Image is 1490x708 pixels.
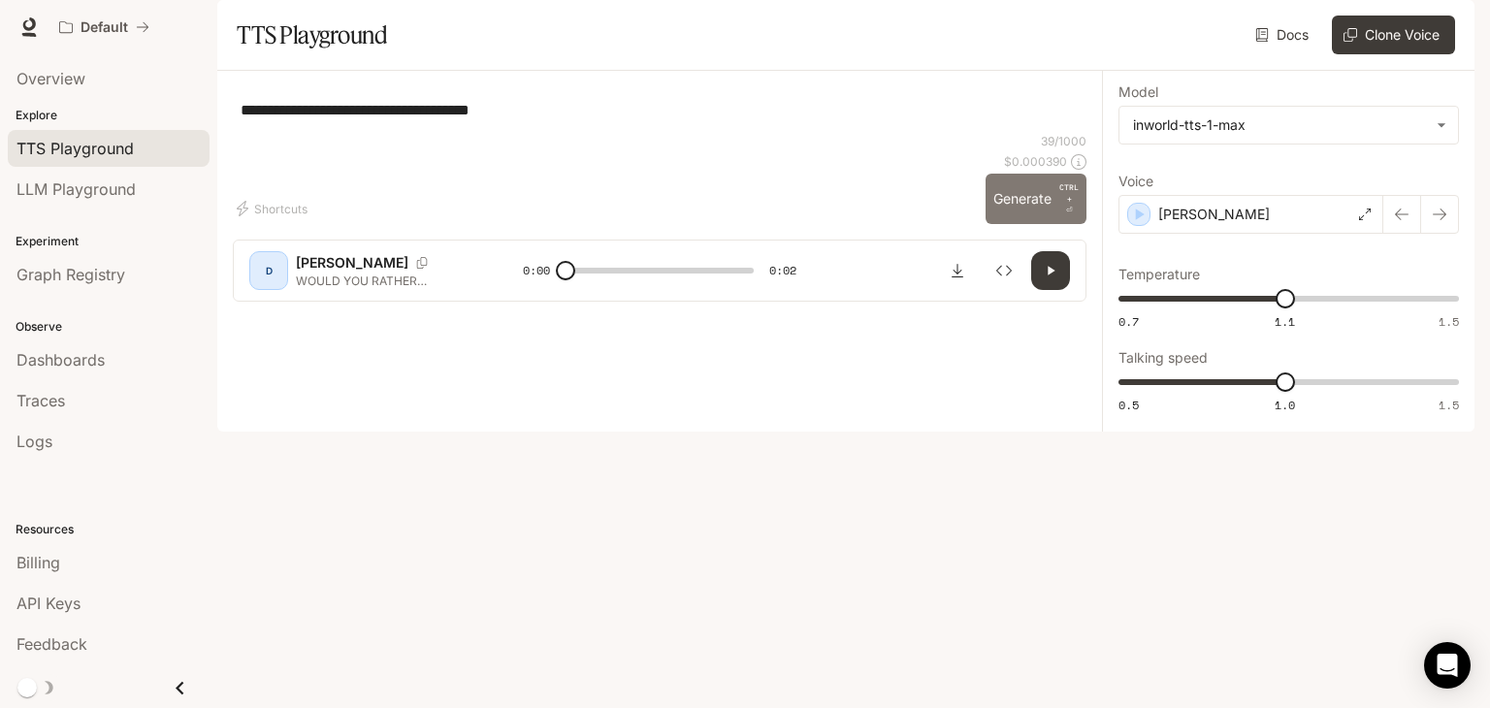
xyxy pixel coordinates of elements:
[986,174,1086,224] button: GenerateCTRL +⏎
[1251,16,1316,54] a: Docs
[1158,205,1270,224] p: [PERSON_NAME]
[938,251,977,290] button: Download audio
[1059,181,1079,205] p: CTRL +
[1439,397,1459,413] span: 1.5
[237,16,387,54] h1: TTS Playground
[1119,107,1458,144] div: inworld-tts-1-max
[1275,313,1295,330] span: 1.1
[1118,175,1153,188] p: Voice
[408,257,436,269] button: Copy Voice ID
[1118,397,1139,413] span: 0.5
[523,261,550,280] span: 0:00
[769,261,796,280] span: 0:02
[1439,313,1459,330] span: 1.5
[1332,16,1455,54] button: Clone Voice
[1118,85,1158,99] p: Model
[253,255,284,286] div: D
[81,19,128,36] p: Default
[296,253,408,273] p: [PERSON_NAME]
[1118,313,1139,330] span: 0.7
[50,8,158,47] button: All workspaces
[1118,268,1200,281] p: Temperature
[985,251,1023,290] button: Inspect
[1133,115,1427,135] div: inworld-tts-1-max
[1004,153,1067,170] p: $ 0.000390
[296,273,476,289] p: WOULD YOU RATHER PANCAKES OR WAFFLES?
[1041,133,1086,149] p: 39 / 1000
[1118,351,1208,365] p: Talking speed
[233,193,315,224] button: Shortcuts
[1059,181,1079,216] p: ⏎
[1424,642,1471,689] div: Open Intercom Messenger
[1275,397,1295,413] span: 1.0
